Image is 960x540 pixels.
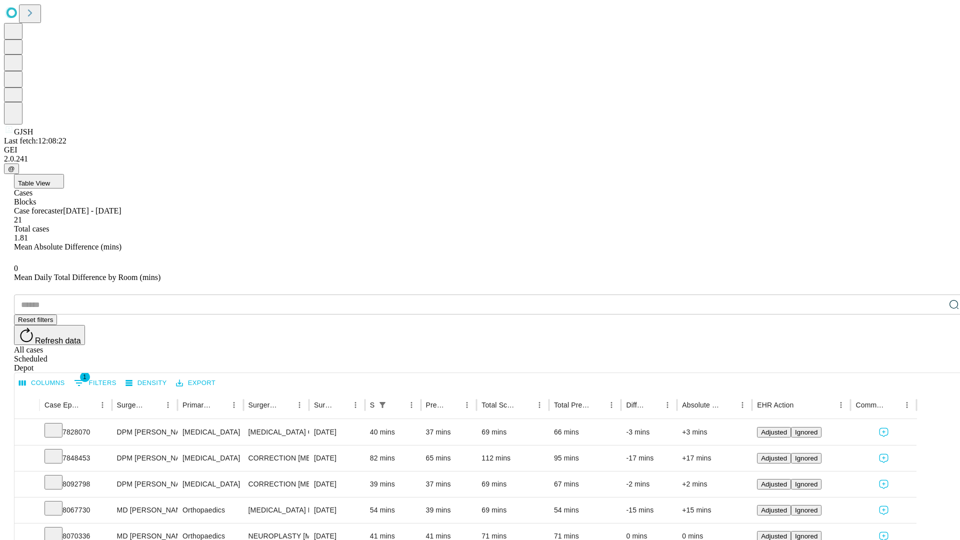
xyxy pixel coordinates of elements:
[117,419,172,445] div: DPM [PERSON_NAME] [PERSON_NAME]
[44,471,107,497] div: 8092798
[292,398,306,412] button: Menu
[248,401,277,409] div: Surgery Name
[761,454,787,462] span: Adjusted
[14,325,85,345] button: Refresh data
[248,471,304,497] div: CORRECTION [MEDICAL_DATA]
[14,215,22,224] span: 21
[886,398,900,412] button: Sort
[834,398,848,412] button: Menu
[370,401,374,409] div: Scheduled In Room Duration
[314,445,360,471] div: [DATE]
[626,419,672,445] div: -3 mins
[721,398,735,412] button: Sort
[682,445,747,471] div: +17 mins
[481,497,544,523] div: 69 mins
[855,401,884,409] div: Comments
[761,428,787,436] span: Adjusted
[19,424,34,441] button: Expand
[795,480,817,488] span: Ignored
[81,398,95,412] button: Sort
[370,471,416,497] div: 39 mins
[682,471,747,497] div: +2 mins
[182,445,238,471] div: [MEDICAL_DATA]
[554,497,616,523] div: 54 mins
[14,264,18,272] span: 0
[554,401,590,409] div: Total Predicted Duration
[161,398,175,412] button: Menu
[18,179,50,187] span: Table View
[375,398,389,412] div: 1 active filter
[123,375,169,391] button: Density
[795,506,817,514] span: Ignored
[14,127,33,136] span: GJSH
[44,497,107,523] div: 8067730
[19,502,34,519] button: Expand
[278,398,292,412] button: Sort
[626,471,672,497] div: -2 mins
[248,497,304,523] div: [MEDICAL_DATA] RELEASE
[314,419,360,445] div: [DATE]
[14,224,49,233] span: Total cases
[426,471,472,497] div: 37 mins
[604,398,618,412] button: Menu
[117,445,172,471] div: DPM [PERSON_NAME] [PERSON_NAME]
[426,419,472,445] div: 37 mins
[532,398,546,412] button: Menu
[390,398,404,412] button: Sort
[590,398,604,412] button: Sort
[426,401,445,409] div: Predicted In Room Duration
[14,242,121,251] span: Mean Absolute Difference (mins)
[900,398,914,412] button: Menu
[147,398,161,412] button: Sort
[348,398,362,412] button: Menu
[4,154,956,163] div: 2.0.241
[19,476,34,493] button: Expand
[518,398,532,412] button: Sort
[795,532,817,540] span: Ignored
[4,145,956,154] div: GEI
[481,401,517,409] div: Total Scheduled Duration
[735,398,749,412] button: Menu
[182,401,211,409] div: Primary Service
[481,419,544,445] div: 69 mins
[682,401,720,409] div: Absolute Difference
[8,165,15,172] span: @
[44,445,107,471] div: 7848453
[16,375,67,391] button: Select columns
[35,336,81,345] span: Refresh data
[795,428,817,436] span: Ignored
[791,453,821,463] button: Ignored
[4,136,66,145] span: Last fetch: 12:08:22
[44,419,107,445] div: 7828070
[554,419,616,445] div: 66 mins
[95,398,109,412] button: Menu
[4,163,19,174] button: @
[761,532,787,540] span: Adjusted
[314,471,360,497] div: [DATE]
[370,497,416,523] div: 54 mins
[117,401,146,409] div: Surgeon Name
[626,445,672,471] div: -17 mins
[626,401,645,409] div: Difference
[117,471,172,497] div: DPM [PERSON_NAME] [PERSON_NAME]
[370,445,416,471] div: 82 mins
[375,398,389,412] button: Show filters
[791,479,821,489] button: Ignored
[794,398,808,412] button: Sort
[554,445,616,471] div: 95 mins
[791,505,821,515] button: Ignored
[481,445,544,471] div: 112 mins
[14,314,57,325] button: Reset filters
[14,273,160,281] span: Mean Daily Total Difference by Room (mins)
[71,375,119,391] button: Show filters
[248,445,304,471] div: CORRECTION [MEDICAL_DATA], RESECTION [MEDICAL_DATA] BASE
[227,398,241,412] button: Menu
[682,419,747,445] div: +3 mins
[44,401,80,409] div: Case Epic Id
[370,419,416,445] div: 40 mins
[248,419,304,445] div: [MEDICAL_DATA] COMPLETE EXCISION 5TH [MEDICAL_DATA] HEAD
[334,398,348,412] button: Sort
[426,497,472,523] div: 39 mins
[757,453,791,463] button: Adjusted
[446,398,460,412] button: Sort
